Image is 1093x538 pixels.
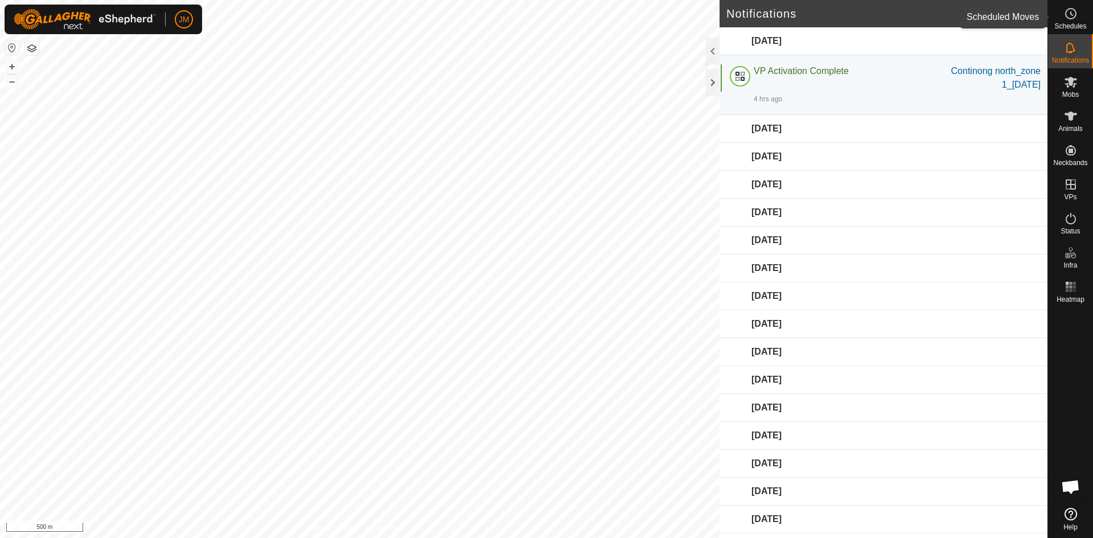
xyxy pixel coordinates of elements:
[5,41,19,55] button: Reset Map
[720,143,1047,171] div: [DATE]
[179,14,190,26] span: JM
[1063,524,1078,531] span: Help
[720,254,1047,282] div: [DATE]
[720,478,1047,506] div: [DATE]
[754,66,849,76] span: VP Activation Complete
[720,506,1047,533] div: [DATE]
[720,171,1047,199] div: [DATE]
[720,310,1047,338] div: [DATE]
[720,199,1047,227] div: [DATE]
[1062,91,1079,98] span: Mobs
[5,60,19,73] button: +
[1048,503,1093,535] a: Help
[1063,262,1077,269] span: Infra
[720,394,1047,422] div: [DATE]
[1058,125,1083,132] span: Animals
[1054,470,1088,504] div: Open chat
[25,42,39,55] button: Map Layers
[371,523,405,533] a: Contact Us
[720,366,1047,394] div: [DATE]
[720,422,1047,450] div: [DATE]
[14,9,156,30] img: Gallagher Logo
[720,338,1047,366] div: [DATE]
[1052,57,1089,64] span: Notifications
[720,27,1047,55] div: [DATE]
[720,227,1047,254] div: [DATE]
[726,7,1023,20] h2: Notifications
[720,115,1047,143] div: [DATE]
[1054,23,1086,30] span: Schedules
[315,523,358,533] a: Privacy Policy
[1057,296,1084,303] span: Heatmap
[1053,159,1087,166] span: Neckbands
[720,450,1047,478] div: [DATE]
[720,282,1047,310] div: [DATE]
[1061,228,1080,235] span: Status
[926,64,1041,92] div: Continong north_zone 1_[DATE]
[754,94,782,104] div: 4 hrs ago
[1064,194,1076,200] span: VPs
[5,75,19,88] button: –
